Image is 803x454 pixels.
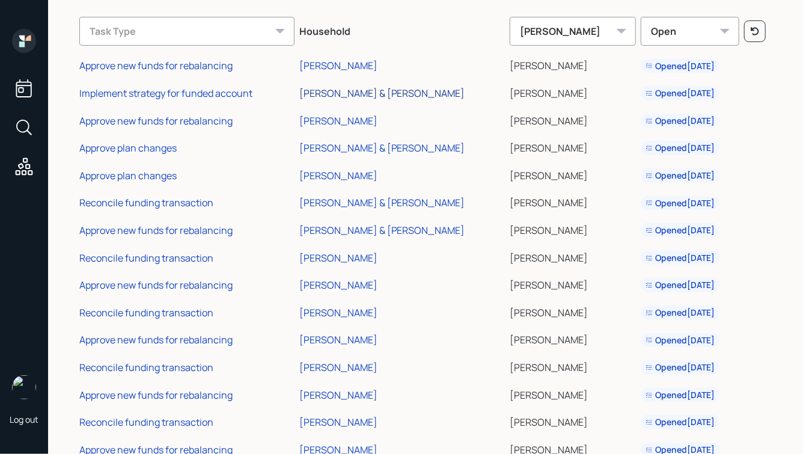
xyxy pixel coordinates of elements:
[646,60,715,72] div: Opened [DATE]
[79,224,233,237] div: Approve new funds for rebalancing
[10,414,38,425] div: Log out
[79,278,233,292] div: Approve new funds for rebalancing
[79,416,213,429] div: Reconcile funding transaction
[507,215,638,242] td: [PERSON_NAME]
[79,114,233,127] div: Approve new funds for rebalancing
[646,115,715,127] div: Opened [DATE]
[79,87,252,100] div: Implement strategy for funded account
[646,224,715,236] div: Opened [DATE]
[299,196,465,209] div: [PERSON_NAME] & [PERSON_NAME]
[79,17,295,46] div: Task Type
[299,251,377,265] div: [PERSON_NAME]
[507,379,638,407] td: [PERSON_NAME]
[646,416,715,428] div: Opened [DATE]
[299,224,465,237] div: [PERSON_NAME] & [PERSON_NAME]
[79,59,233,72] div: Approve new funds for rebalancing
[646,307,715,319] div: Opened [DATE]
[646,252,715,264] div: Opened [DATE]
[507,78,638,105] td: [PERSON_NAME]
[79,251,213,265] div: Reconcile funding transaction
[299,306,377,319] div: [PERSON_NAME]
[297,8,508,51] th: Household
[507,297,638,325] td: [PERSON_NAME]
[510,17,635,46] div: [PERSON_NAME]
[507,160,638,188] td: [PERSON_NAME]
[12,375,36,399] img: hunter_neumayer.jpg
[79,141,177,155] div: Approve plan changes
[299,59,377,72] div: [PERSON_NAME]
[507,352,638,379] td: [PERSON_NAME]
[79,196,213,209] div: Reconcile funding transaction
[507,242,638,270] td: [PERSON_NAME]
[79,306,213,319] div: Reconcile funding transaction
[79,169,177,182] div: Approve plan changes
[299,416,377,429] div: [PERSON_NAME]
[79,361,213,374] div: Reconcile funding transaction
[507,269,638,297] td: [PERSON_NAME]
[507,406,638,434] td: [PERSON_NAME]
[646,142,715,154] div: Opened [DATE]
[507,51,638,78] td: [PERSON_NAME]
[507,325,638,352] td: [PERSON_NAME]
[507,132,638,160] td: [PERSON_NAME]
[299,141,465,155] div: [PERSON_NAME] & [PERSON_NAME]
[646,279,715,291] div: Opened [DATE]
[299,333,377,346] div: [PERSON_NAME]
[299,169,377,182] div: [PERSON_NAME]
[299,361,377,374] div: [PERSON_NAME]
[646,334,715,346] div: Opened [DATE]
[507,105,638,133] td: [PERSON_NAME]
[299,114,377,127] div: [PERSON_NAME]
[507,188,638,215] td: [PERSON_NAME]
[646,361,715,373] div: Opened [DATE]
[79,388,233,402] div: Approve new funds for rebalancing
[646,170,715,182] div: Opened [DATE]
[299,278,377,292] div: [PERSON_NAME]
[299,87,465,100] div: [PERSON_NAME] & [PERSON_NAME]
[646,197,715,209] div: Opened [DATE]
[646,87,715,99] div: Opened [DATE]
[646,389,715,401] div: Opened [DATE]
[79,333,233,346] div: Approve new funds for rebalancing
[299,388,377,402] div: [PERSON_NAME]
[641,17,739,46] div: Open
